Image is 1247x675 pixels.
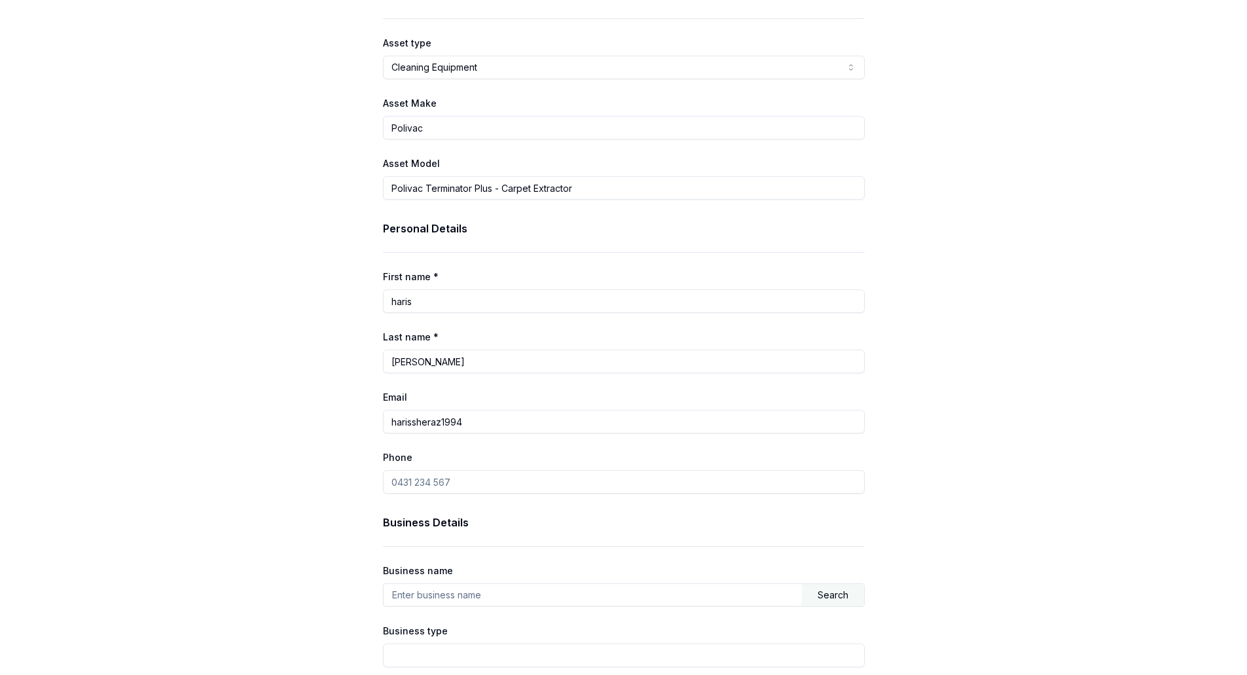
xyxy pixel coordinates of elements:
label: First name * [383,271,439,282]
label: Last name * [383,331,439,342]
div: Search [802,584,864,606]
label: Asset type [383,37,431,48]
label: Business name [383,565,453,576]
label: Email [383,392,407,403]
label: Asset Make [383,98,437,109]
label: Business type [383,625,448,636]
h3: Business Details [383,515,865,530]
label: Asset Model [383,158,440,169]
input: 0431 234 567 [383,470,865,494]
input: Enter business name [384,584,802,605]
label: Phone [383,452,412,463]
h3: Personal Details [383,221,865,236]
